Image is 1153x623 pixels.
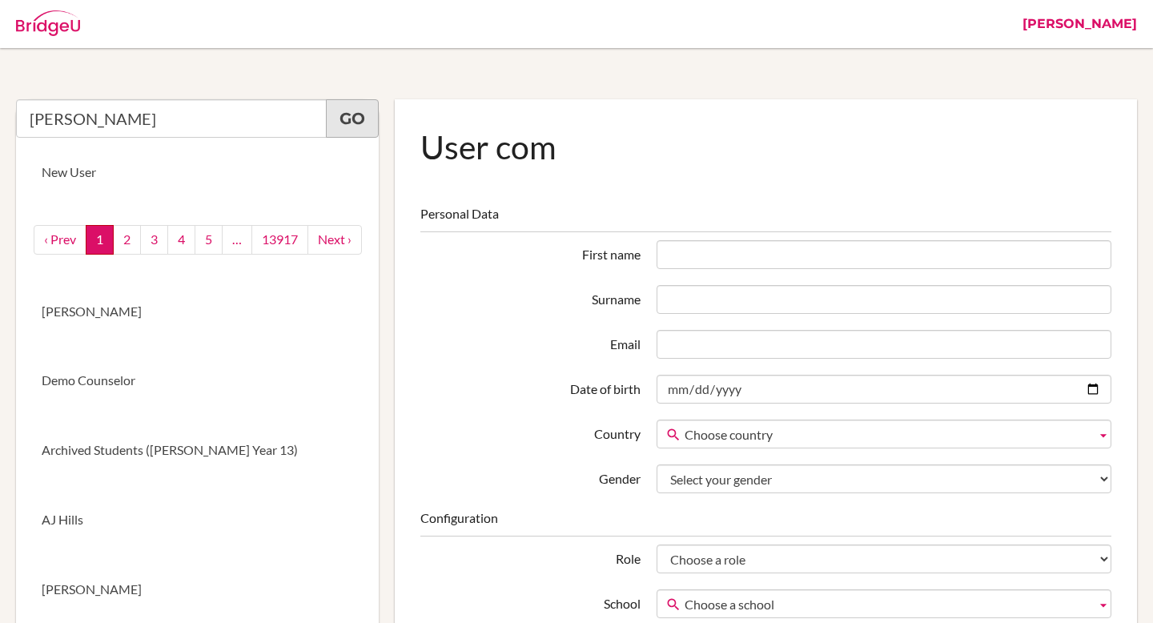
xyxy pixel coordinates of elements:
[685,420,1090,449] span: Choose country
[326,99,379,138] a: Go
[16,99,327,138] input: Quicksearch user
[412,420,648,444] label: Country
[16,10,80,36] img: Bridge-U
[167,225,195,255] a: 4
[307,225,362,255] a: next
[251,225,308,255] a: 13917
[86,225,114,255] a: 1
[420,205,1111,232] legend: Personal Data
[420,125,1111,169] h1: User com
[222,225,252,255] a: …
[685,590,1090,619] span: Choose a school
[16,485,379,555] a: AJ Hills
[412,375,648,399] label: Date of birth
[16,416,379,485] a: Archived Students ([PERSON_NAME] Year 13)
[412,464,648,488] label: Gender
[195,225,223,255] a: 5
[412,285,648,309] label: Surname
[412,330,648,354] label: Email
[412,589,648,613] label: School
[113,225,141,255] a: 2
[412,240,648,264] label: First name
[16,346,379,416] a: Demo Counselor
[16,138,379,207] a: New User
[412,545,648,569] label: Role
[16,277,379,347] a: [PERSON_NAME]
[34,225,86,255] a: ‹ Prev
[420,509,1111,537] legend: Configuration
[140,225,168,255] a: 3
